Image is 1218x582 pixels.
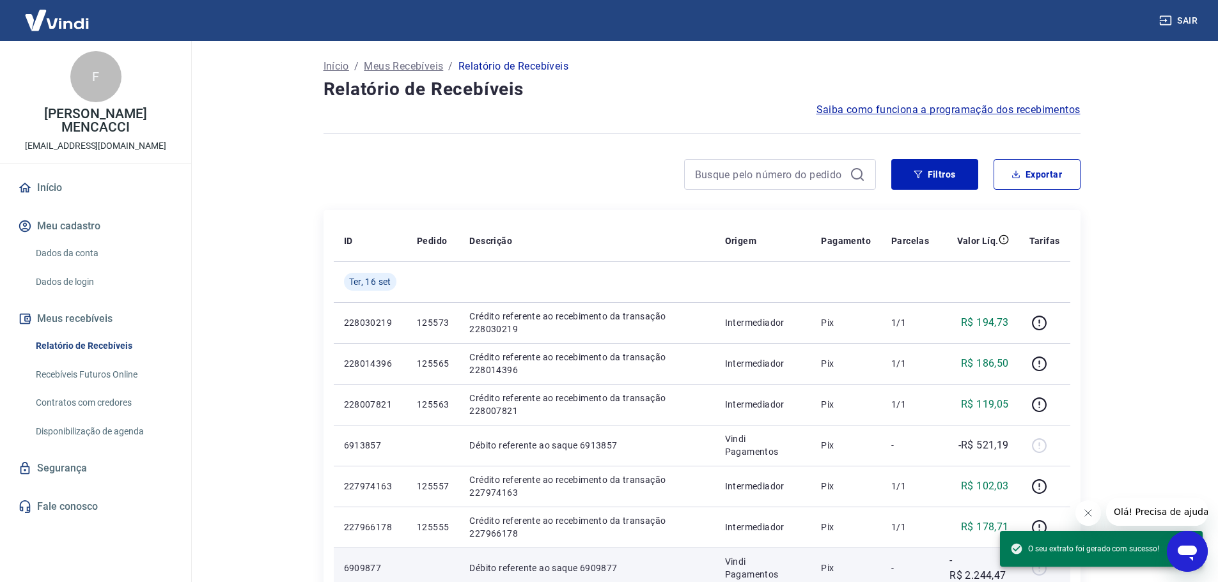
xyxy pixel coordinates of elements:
p: Vindi Pagamentos [725,433,801,458]
p: Crédito referente ao recebimento da transação 228014396 [469,351,704,376]
img: Vindi [15,1,98,40]
p: Intermediador [725,316,801,329]
span: Olá! Precisa de ajuda? [8,9,107,19]
button: Meus recebíveis [15,305,176,333]
p: R$ 194,73 [961,315,1009,330]
p: Intermediador [725,398,801,411]
p: Relatório de Recebíveis [458,59,568,74]
p: Intermediador [725,521,801,533]
button: Filtros [891,159,978,190]
p: 125573 [417,316,449,329]
span: O seu extrato foi gerado com sucesso! [1010,542,1159,555]
button: Meu cadastro [15,212,176,240]
p: Débito referente ao saque 6913857 [469,439,704,452]
p: Pix [821,480,871,493]
p: Pix [821,398,871,411]
p: Pix [821,521,871,533]
a: Meus Recebíveis [364,59,443,74]
p: Pagamento [821,234,871,247]
p: Pix [821,562,871,574]
p: 1/1 [891,398,929,411]
a: Disponibilização de agenda [31,418,176,445]
p: ID [344,234,353,247]
p: R$ 186,50 [961,356,1009,371]
p: [PERSON_NAME] MENCACCI [10,107,181,134]
p: 125563 [417,398,449,411]
button: Exportar [994,159,1081,190]
p: Parcelas [891,234,929,247]
iframe: Mensagem da empresa [1106,498,1208,526]
p: Intermediador [725,480,801,493]
p: 227966178 [344,521,396,533]
a: Início [15,174,176,202]
a: Fale conosco [15,493,176,521]
p: 228007821 [344,398,396,411]
p: / [354,59,359,74]
p: Pix [821,316,871,329]
button: Sair [1157,9,1203,33]
iframe: Botão para abrir a janela de mensagens [1167,531,1208,572]
p: 1/1 [891,521,929,533]
p: 125557 [417,480,449,493]
div: F [70,51,121,102]
p: 227974163 [344,480,396,493]
p: Débito referente ao saque 6909877 [469,562,704,574]
p: 228014396 [344,357,396,370]
a: Recebíveis Futuros Online [31,362,176,388]
p: 1/1 [891,357,929,370]
a: Saiba como funciona a programação dos recebimentos [816,102,1081,118]
p: [EMAIL_ADDRESS][DOMAIN_NAME] [25,139,166,153]
a: Segurança [15,454,176,482]
p: 6909877 [344,562,396,574]
p: - [891,562,929,574]
p: Tarifas [1029,234,1060,247]
a: Relatório de Recebíveis [31,333,176,359]
a: Início [324,59,349,74]
p: Pix [821,439,871,452]
p: Valor Líq. [957,234,999,247]
p: -R$ 521,19 [958,438,1009,453]
p: R$ 178,71 [961,519,1009,535]
p: 228030219 [344,316,396,329]
p: Vindi Pagamentos [725,555,801,581]
p: 6913857 [344,439,396,452]
p: Crédito referente ao recebimento da transação 228030219 [469,310,704,335]
input: Busque pelo número do pedido [695,165,845,184]
p: Intermediador [725,357,801,370]
p: Crédito referente ao recebimento da transação 227966178 [469,514,704,540]
p: Crédito referente ao recebimento da transação 228007821 [469,392,704,417]
p: R$ 119,05 [961,397,1009,412]
iframe: Fechar mensagem [1075,500,1101,526]
p: / [448,59,453,74]
p: Descrição [469,234,512,247]
p: - [891,439,929,452]
p: 125565 [417,357,449,370]
p: 1/1 [891,316,929,329]
p: 125555 [417,521,449,533]
h4: Relatório de Recebíveis [324,77,1081,102]
span: Ter, 16 set [349,275,391,288]
a: Dados de login [31,269,176,295]
p: Crédito referente ao recebimento da transação 227974163 [469,473,704,499]
p: Pedido [417,234,447,247]
a: Contratos com credores [31,390,176,416]
p: Pix [821,357,871,370]
p: 1/1 [891,480,929,493]
p: Origem [725,234,756,247]
p: R$ 102,03 [961,479,1009,494]
a: Dados da conta [31,240,176,266]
